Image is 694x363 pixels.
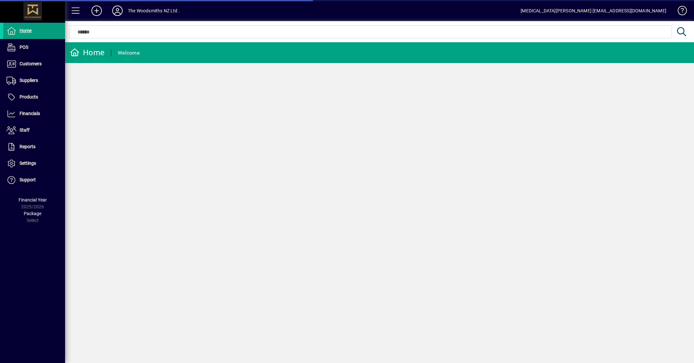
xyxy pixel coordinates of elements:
[3,122,65,138] a: Staff
[20,144,35,149] span: Reports
[20,78,38,83] span: Suppliers
[20,28,32,33] span: Home
[20,111,40,116] span: Financials
[673,1,686,22] a: Knowledge Base
[3,39,65,56] a: POS
[20,45,28,50] span: POS
[3,72,65,89] a: Suppliers
[20,61,42,66] span: Customers
[86,5,107,17] button: Add
[3,155,65,172] a: Settings
[118,48,140,58] div: Welcome
[20,94,38,99] span: Products
[70,47,104,58] div: Home
[128,6,180,16] div: The Woodsmiths NZ Ltd .
[20,161,36,166] span: Settings
[3,172,65,188] a: Support
[3,56,65,72] a: Customers
[20,127,30,133] span: Staff
[3,89,65,105] a: Products
[3,106,65,122] a: Financials
[521,6,666,16] div: [MEDICAL_DATA][PERSON_NAME] [EMAIL_ADDRESS][DOMAIN_NAME]
[24,211,41,216] span: Package
[3,139,65,155] a: Reports
[20,177,36,182] span: Support
[107,5,128,17] button: Profile
[19,197,47,202] span: Financial Year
